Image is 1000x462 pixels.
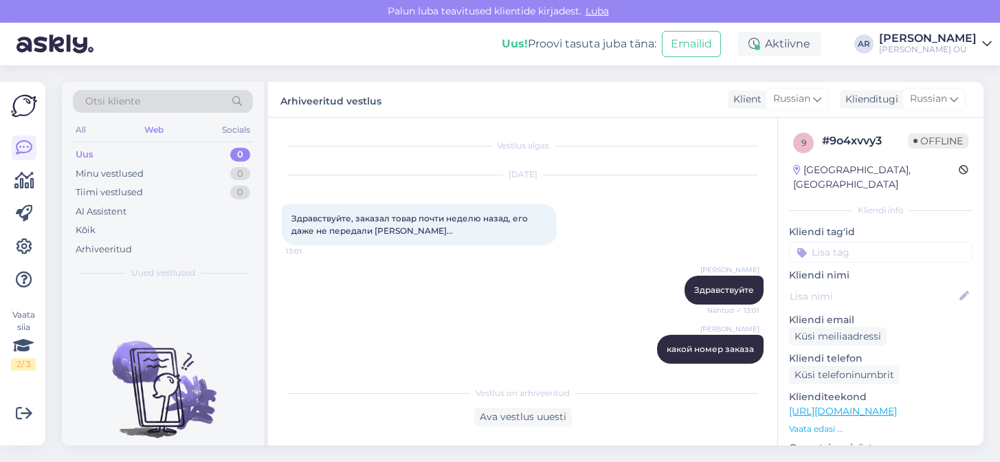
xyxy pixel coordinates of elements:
[790,289,957,304] input: Lisa nimi
[662,31,721,57] button: Emailid
[789,242,973,263] input: Lisa tag
[707,305,759,316] span: Nähtud ✓ 13:01
[789,351,973,366] p: Kliendi telefon
[11,93,37,119] img: Askly Logo
[789,441,973,455] p: Operatsioonisüsteem
[230,186,250,199] div: 0
[879,33,992,55] a: [PERSON_NAME][PERSON_NAME] OÜ
[910,91,947,107] span: Russian
[789,405,897,417] a: [URL][DOMAIN_NAME]
[840,92,898,107] div: Klienditugi
[728,92,762,107] div: Klient
[700,324,759,334] span: [PERSON_NAME]
[789,313,973,327] p: Kliendi email
[230,167,250,181] div: 0
[76,205,126,219] div: AI Assistent
[789,390,973,404] p: Klienditeekond
[789,423,973,435] p: Vaata edasi ...
[789,225,973,239] p: Kliendi tag'id
[282,168,764,181] div: [DATE]
[502,36,656,52] div: Proovi tasuta juba täna:
[280,90,381,109] label: Arhiveeritud vestlus
[11,358,36,371] div: 2 / 3
[291,213,530,236] span: Здравствуйте, заказал товар почти неделю назад, его даже не передали [PERSON_NAME]...
[62,316,264,440] img: No chats
[76,243,132,256] div: Arhiveeritud
[73,121,89,139] div: All
[879,33,977,44] div: [PERSON_NAME]
[581,5,613,17] span: Luba
[282,140,764,152] div: Vestlus algas
[700,265,759,275] span: [PERSON_NAME]
[822,133,908,149] div: # 9o4xvvy3
[142,121,166,139] div: Web
[85,94,140,109] span: Otsi kliente
[789,327,887,346] div: Küsi meiliaadressi
[11,309,36,371] div: Vaata siia
[131,267,195,279] span: Uued vestlused
[793,163,959,192] div: [GEOGRAPHIC_DATA], [GEOGRAPHIC_DATA]
[706,364,759,375] span: Nähtud ✓ 13:02
[476,387,570,399] span: Vestlus on arhiveeritud
[76,223,96,237] div: Kõik
[789,366,900,384] div: Küsi telefoninumbrit
[286,246,337,256] span: 13:01
[908,133,968,148] span: Offline
[737,32,821,56] div: Aktiivne
[879,44,977,55] div: [PERSON_NAME] OÜ
[76,186,143,199] div: Tiimi vestlused
[854,34,874,54] div: AR
[789,268,973,283] p: Kliendi nimi
[76,148,93,162] div: Uus
[789,204,973,217] div: Kliendi info
[76,167,144,181] div: Minu vestlused
[502,37,528,50] b: Uus!
[219,121,253,139] div: Socials
[694,285,754,295] span: Здравствуйте
[773,91,810,107] span: Russian
[801,137,806,148] span: 9
[230,148,250,162] div: 0
[667,344,754,354] span: какой номер заказа
[474,408,572,426] div: Ava vestlus uuesti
